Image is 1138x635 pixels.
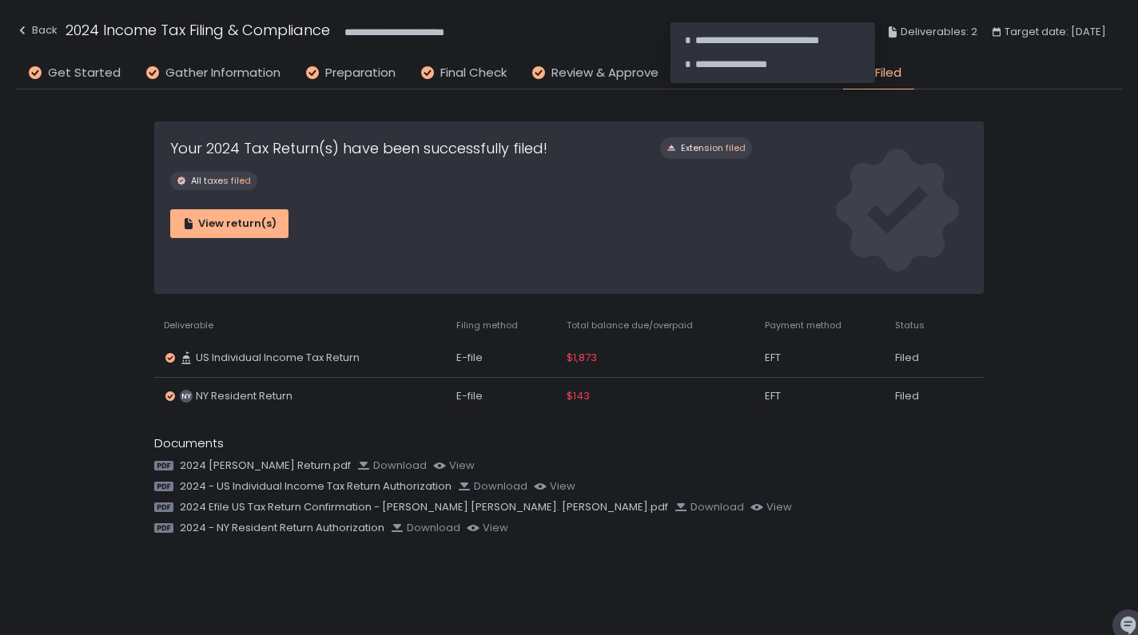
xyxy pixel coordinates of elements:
div: Filed [895,351,942,365]
span: 2024 Efile US Tax Return Confirmation - [PERSON_NAME] [PERSON_NAME]. [PERSON_NAME].pdf [180,500,668,514]
span: Filing method [456,319,518,331]
div: Filed [895,389,942,403]
div: E-file [456,389,547,403]
div: Documents [154,435,984,453]
span: US Individual Income Tax Return [196,351,360,365]
div: View return(s) [182,216,277,231]
span: 2024 [PERSON_NAME] Return.pdf [180,458,351,473]
span: Deliverable [164,319,213,331]
span: $1,873 [567,351,597,365]
span: Review & Approve [551,64,659,82]
button: Download [357,458,427,473]
div: Back [16,21,58,40]
span: Gather Information [165,64,281,82]
span: Final Check [440,64,507,82]
span: EFT [765,351,781,365]
span: Target date: [DATE] [1005,22,1106,42]
span: Extension filed [681,142,746,154]
div: E-file [456,351,547,365]
button: Download [674,500,744,514]
button: view [750,500,792,514]
span: Status [895,319,925,331]
button: Download [391,521,460,535]
button: view [467,521,508,535]
button: view [433,458,475,473]
span: 2024 - US Individual Income Tax Return Authorization [180,479,452,494]
span: Deliverables: 2 [901,22,977,42]
span: NY Resident Return [196,389,292,403]
span: $143 [567,389,590,403]
span: Payment method [765,319,842,331]
h1: Your 2024 Tax Return(s) have been successfully filed! [170,137,547,159]
span: Filed [875,64,901,82]
span: Get Started [48,64,121,82]
span: EFT [765,389,781,403]
button: view [534,479,575,494]
span: Total balance due/overpaid [567,319,693,331]
span: 2024 - NY Resident Return Authorization [180,521,384,535]
text: NY [181,391,191,401]
span: Preparation [325,64,396,82]
span: All taxes filed [191,175,251,187]
button: Back [16,19,58,46]
h1: 2024 Income Tax Filing & Compliance [66,19,330,41]
button: View return(s) [170,209,288,238]
button: Download [458,479,527,494]
span: Submit to Authorities [703,64,830,82]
